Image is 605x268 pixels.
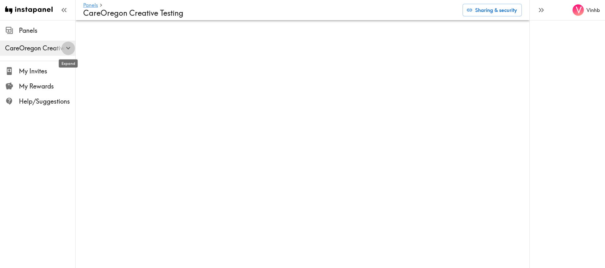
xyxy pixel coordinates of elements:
[83,9,458,18] h4: CareOregon Creative Testing
[19,67,75,76] span: My Invites
[586,7,600,14] h6: Vinhb
[19,26,75,35] span: Panels
[59,60,78,68] div: Expand
[19,82,75,91] span: My Rewards
[5,44,75,53] span: CareOregon Creative Testing
[83,3,98,9] a: Panels
[19,97,75,106] span: Help/Suggestions
[576,5,582,16] span: V
[463,4,522,16] button: Sharing & security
